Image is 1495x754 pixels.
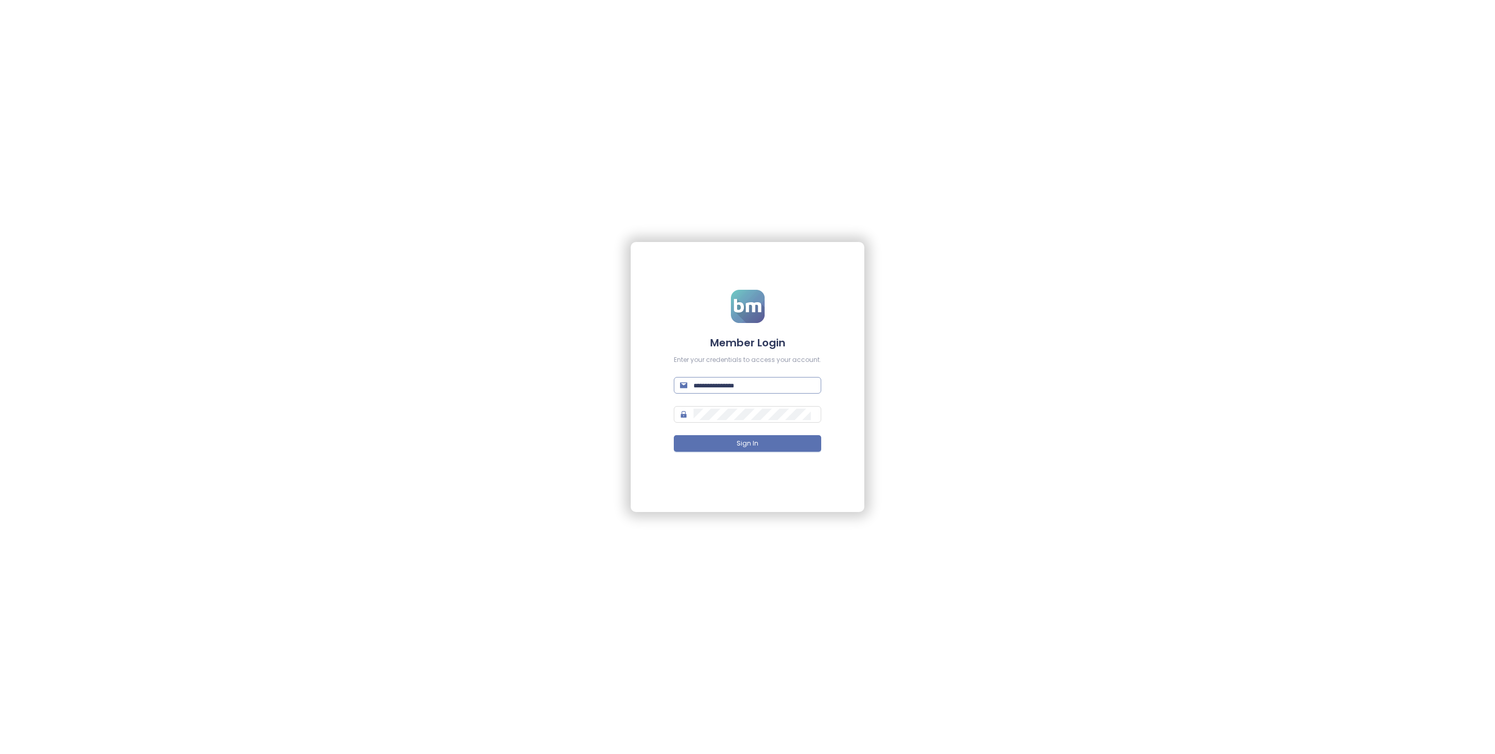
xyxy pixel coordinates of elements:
[674,435,821,452] button: Sign In
[674,335,821,350] h4: Member Login
[737,439,758,449] span: Sign In
[680,411,687,418] span: lock
[674,355,821,365] div: Enter your credentials to access your account.
[731,290,765,323] img: logo
[680,382,687,389] span: mail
